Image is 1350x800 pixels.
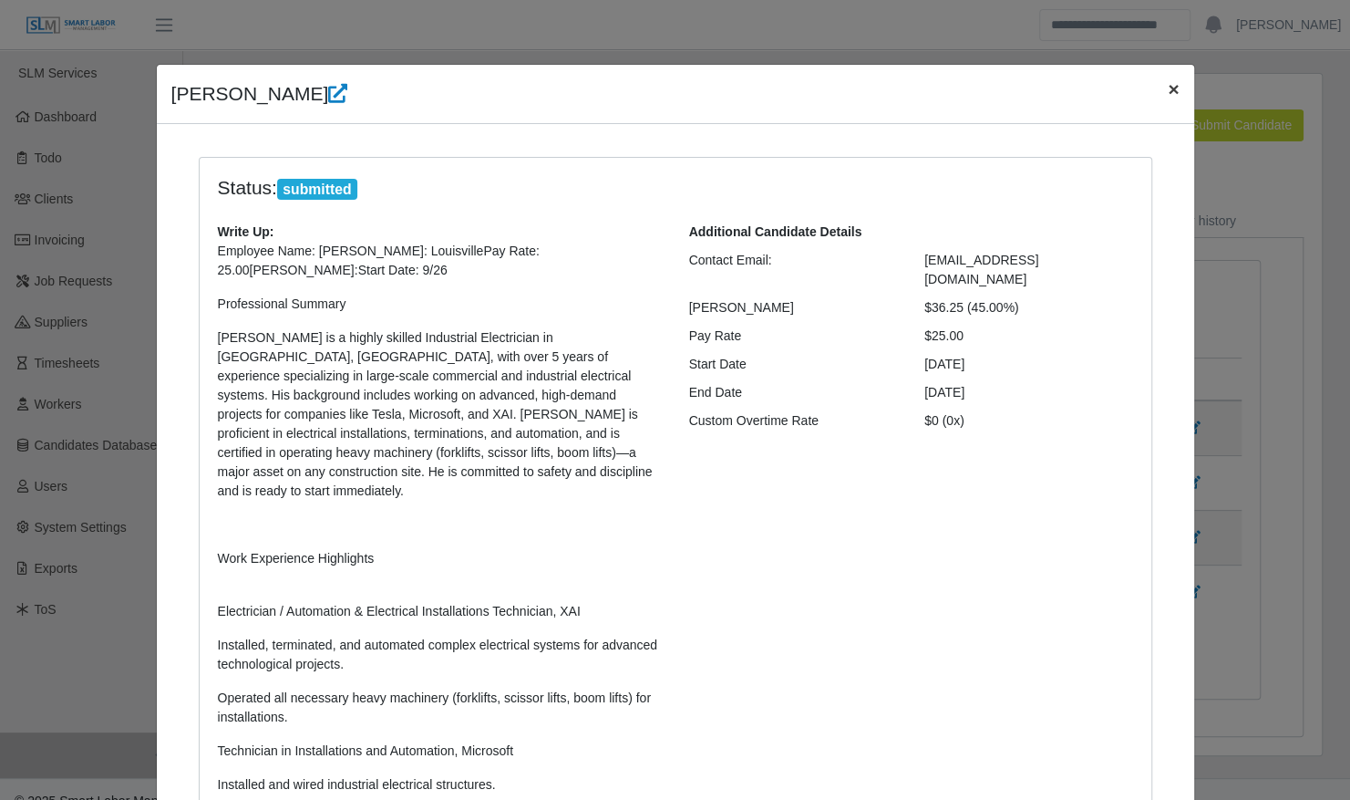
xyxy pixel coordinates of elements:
[1153,65,1193,113] button: Close
[924,253,1038,286] span: [EMAIL_ADDRESS][DOMAIN_NAME]
[277,179,357,201] span: submitted
[675,355,912,374] div: Start Date
[218,176,898,201] h4: Status:
[218,602,662,621] p: Electrician / Automation & Electrical Installations Technician, XAI
[911,327,1147,346] div: $25.00
[911,355,1147,374] div: [DATE]
[218,328,662,501] p: [PERSON_NAME] is a highly skilled Industrial Electrician in [GEOGRAPHIC_DATA], [GEOGRAPHIC_DATA],...
[218,224,274,239] b: Write Up:
[675,251,912,289] div: Contact Email:
[924,385,964,400] span: [DATE]
[171,79,348,109] h4: [PERSON_NAME]
[675,383,912,402] div: End Date
[924,413,964,428] span: $0 (0x)
[911,298,1147,317] div: $36.25 (45.00%)
[218,242,662,280] p: Employee Name: [PERSON_NAME]: LouisvillePay Rate: 25.00[PERSON_NAME]:Start Date: 9/26
[675,411,912,431] div: Custom Overtime Rate
[675,298,912,317] div: [PERSON_NAME]
[1168,78,1179,99] span: ×
[675,327,912,346] div: Pay Rate
[689,224,862,239] b: Additional Candidate Details
[218,636,662,674] p: Installed, terminated, and automated complex electrical systems for advanced technological projects.
[218,742,662,761] p: Technician in Installations and Automation, Microsoft
[218,295,662,314] p: Professional Summary
[218,689,662,727] p: Operated all necessary heavy machinery (forklifts, scissor lifts, boom lifts) for installations.
[218,775,662,795] p: Installed and wired industrial electrical structures.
